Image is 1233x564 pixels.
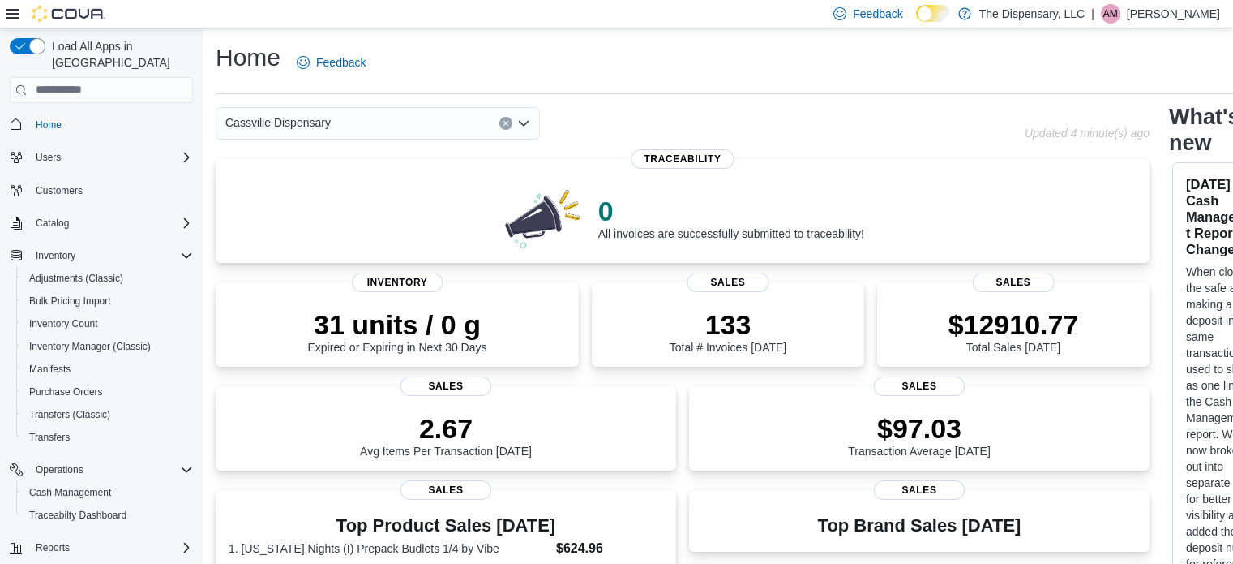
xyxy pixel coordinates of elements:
span: Sales [687,273,769,292]
span: Transfers [23,428,193,447]
button: Reports [3,536,199,559]
span: Sales [400,480,491,500]
a: Adjustments (Classic) [23,269,130,288]
span: Inventory Manager (Classic) [29,340,151,353]
span: Operations [36,463,83,476]
span: Sales [400,377,491,396]
button: Users [29,148,67,167]
a: Customers [29,181,89,200]
div: Total # Invoices [DATE] [670,308,786,354]
span: Users [29,148,193,167]
a: Feedback [290,46,372,79]
span: Feedback [316,54,366,71]
a: Bulk Pricing Import [23,291,118,311]
span: Transfers [29,431,70,444]
div: Transaction Average [DATE] [848,412,991,458]
a: Manifests [23,359,77,379]
p: $12910.77 [948,308,1079,341]
span: Reports [29,538,193,558]
span: Inventory Count [29,317,98,330]
span: Reports [36,541,70,554]
dt: 1. [US_STATE] Nights (I) Prepack Budlets 1/4 by Vibe [229,540,550,557]
span: Cassville Dispensary [225,113,331,132]
span: Traceability [631,149,734,169]
h1: Home [216,41,280,74]
h3: Top Product Sales [DATE] [229,516,663,536]
span: Customers [36,184,83,197]
button: Inventory Manager (Classic) [16,335,199,358]
div: Total Sales [DATE] [948,308,1079,354]
span: Cash Management [23,483,193,502]
span: Sales [874,480,965,500]
div: Alisha Madison [1101,4,1120,24]
button: Adjustments (Classic) [16,267,199,290]
span: Traceabilty Dashboard [29,509,126,522]
span: Sales [973,273,1055,292]
button: Bulk Pricing Import [16,290,199,312]
button: Cash Management [16,481,199,504]
span: Dark Mode [916,22,917,23]
span: Inventory [36,249,75,262]
div: All invoices are successfully submitted to traceability! [598,195,864,240]
span: Home [29,114,193,135]
a: Transfers (Classic) [23,405,117,424]
span: Inventory Manager (Classic) [23,337,193,356]
span: Home [36,118,62,131]
button: Traceabilty Dashboard [16,504,199,527]
span: Catalog [36,217,69,230]
button: Inventory [3,244,199,267]
button: Purchase Orders [16,381,199,403]
span: Purchase Orders [29,385,103,398]
button: Inventory Count [16,312,199,335]
span: Manifests [23,359,193,379]
p: $97.03 [848,412,991,445]
span: Purchase Orders [23,382,193,402]
h3: Top Brand Sales [DATE] [818,516,1021,536]
button: Customers [3,179,199,202]
button: Manifests [16,358,199,381]
span: Operations [29,460,193,480]
p: [PERSON_NAME] [1127,4,1220,24]
a: Transfers [23,428,76,447]
a: Purchase Orders [23,382,109,402]
button: Home [3,113,199,136]
p: The Dispensary, LLC [979,4,1085,24]
span: Adjustments (Classic) [29,272,123,285]
p: Updated 4 minute(s) ago [1025,127,1150,140]
button: Transfers [16,426,199,449]
p: 2.67 [360,412,532,445]
span: Adjustments (Classic) [23,269,193,288]
button: Transfers (Classic) [16,403,199,426]
span: Inventory [352,273,443,292]
span: Cash Management [29,486,111,499]
a: Cash Management [23,483,118,502]
span: Customers [29,180,193,200]
span: Transfers (Classic) [23,405,193,424]
p: 31 units / 0 g [308,308,487,341]
span: Transfers (Classic) [29,408,110,421]
span: AM [1103,4,1118,24]
span: Manifests [29,363,71,376]
button: Open list of options [517,117,530,130]
p: | [1091,4,1094,24]
div: Expired or Expiring in Next 30 Days [308,308,487,354]
a: Home [29,115,68,135]
dd: $624.96 [556,539,663,558]
p: 0 [598,195,864,227]
button: Catalog [29,213,75,233]
button: Catalog [3,212,199,235]
span: Traceabilty Dashboard [23,506,193,525]
input: Dark Mode [916,5,950,22]
div: Avg Items Per Transaction [DATE] [360,412,532,458]
img: Cova [32,6,105,22]
span: Bulk Pricing Import [29,295,111,308]
button: Reports [29,538,76,558]
span: Catalog [29,213,193,233]
span: Load All Apps in [GEOGRAPHIC_DATA] [45,38,193,71]
button: Users [3,146,199,169]
img: 0 [501,185,585,250]
button: Operations [3,459,199,481]
button: Clear input [499,117,512,130]
a: Traceabilty Dashboard [23,506,133,525]
span: Users [36,151,61,164]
